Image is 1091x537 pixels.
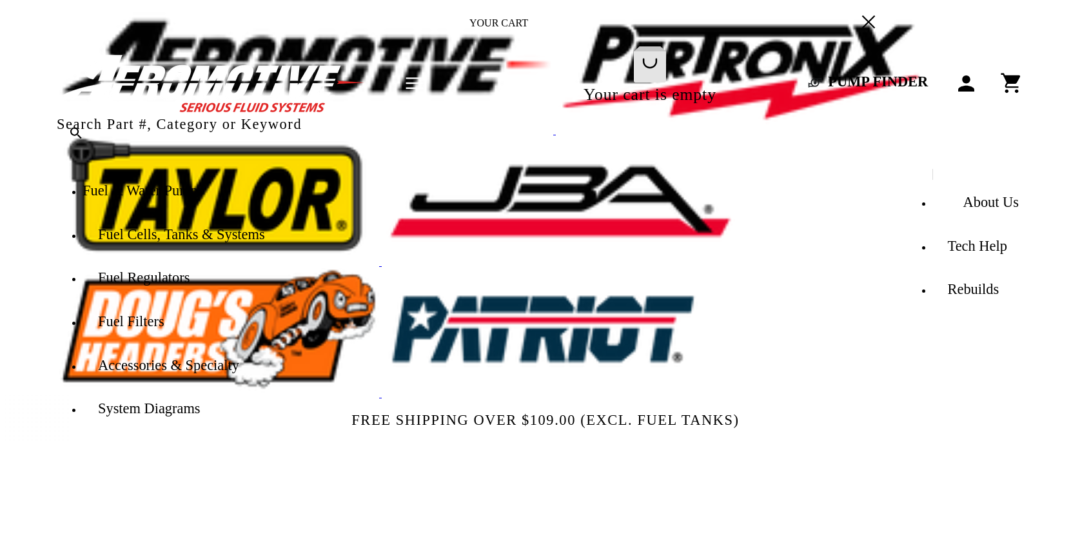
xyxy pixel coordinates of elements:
summary: Accessories & Specialty [83,344,280,387]
summary: Tech Help [932,224,1034,268]
span: About Us [963,194,1019,210]
button: PUMP FINDER [792,75,943,90]
summary: Menu [392,78,437,90]
span: Rebuilds [948,281,999,298]
summary: System Diagrams [83,387,296,431]
span: System Diagrams [98,400,201,417]
span: Fuel & Water Pumps [83,182,203,199]
img: Aeromotive [49,54,371,113]
span: PUMP FINDER [828,75,928,89]
span: Fuel Cells, Tanks & Systems [98,226,265,243]
input: Search by Part Number, Category or Keyword [57,113,371,159]
h2: Your cart [449,17,528,29]
span: Accessories & Specialty [98,357,239,374]
button: search button [57,113,102,159]
span: Fuel Regulators [98,269,190,286]
summary: Fuel Filters [83,300,280,344]
span: Tech Help [948,238,1007,255]
span: Fuel Filters [98,313,164,330]
summary: Fuel Cells, Tanks & Systems [83,213,280,257]
summary: Fuel Regulators [83,257,280,300]
summary: Rebuilds [932,268,1050,312]
a: About Us [948,181,1034,224]
summary: Fuel & Water Pumps [67,169,280,213]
